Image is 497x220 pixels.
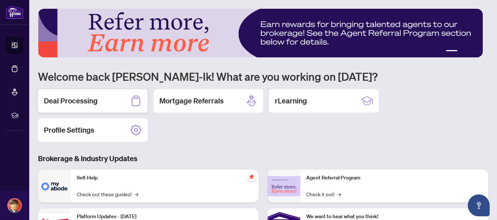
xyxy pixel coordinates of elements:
p: Agent Referral Program [306,174,482,182]
button: 2 [460,50,463,53]
h2: Mortgage Referrals [159,96,224,106]
h2: Deal Processing [44,96,98,106]
img: Self-Help [38,170,71,202]
img: logo [6,5,23,19]
button: 3 [466,50,469,53]
button: 5 [478,50,481,53]
img: Agent Referral Program [268,176,300,196]
h2: Profile Settings [44,125,94,135]
span: → [337,190,341,198]
button: 1 [446,50,458,53]
h3: Brokerage & Industry Updates [38,153,488,164]
img: Slide 0 [38,9,483,57]
p: Self-Help [77,174,253,182]
h2: rLearning [275,96,307,106]
button: Open asap [468,194,490,216]
a: Check out these guides!→ [77,190,138,198]
img: Profile Icon [8,198,22,212]
a: Check it out!→ [306,190,341,198]
span: pushpin [247,172,256,181]
span: → [134,190,138,198]
h1: Welcome back [PERSON_NAME]-Ik! What are you working on [DATE]? [38,69,488,83]
button: 4 [472,50,475,53]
